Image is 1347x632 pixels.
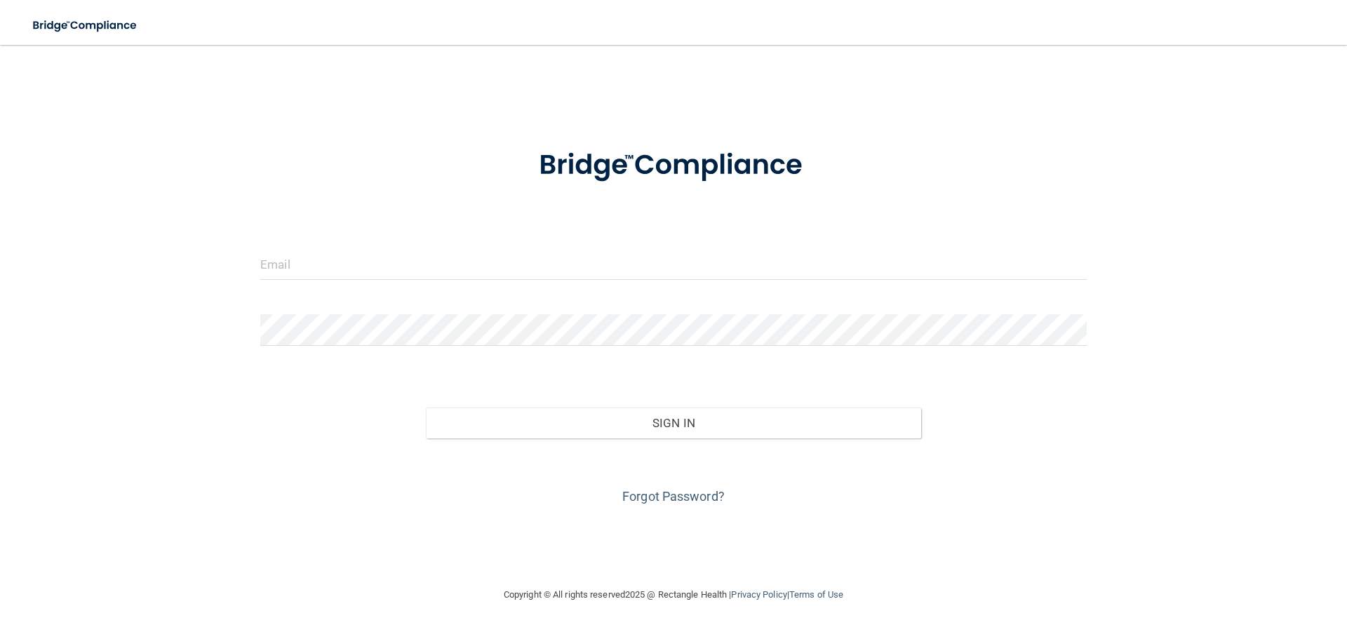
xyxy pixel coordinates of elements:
[789,589,843,600] a: Terms of Use
[426,408,922,438] button: Sign In
[622,489,725,504] a: Forgot Password?
[260,248,1087,280] input: Email
[417,572,930,617] div: Copyright © All rights reserved 2025 @ Rectangle Health | |
[21,11,150,40] img: bridge_compliance_login_screen.278c3ca4.svg
[510,129,837,202] img: bridge_compliance_login_screen.278c3ca4.svg
[731,589,786,600] a: Privacy Policy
